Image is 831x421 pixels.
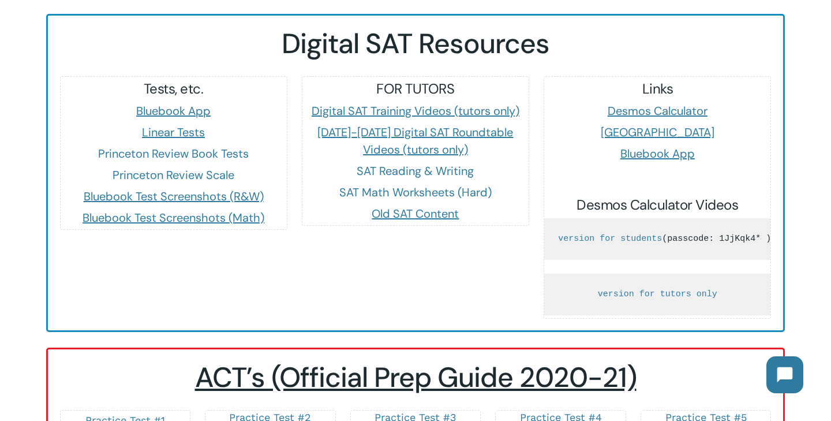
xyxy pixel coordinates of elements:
span: ACT’s (Official Prep Guide 2020-21) [195,359,637,396]
pre: (passcode: 1JjKqk4* ) [544,218,770,260]
a: Bluebook Test Screenshots (Math) [83,210,264,225]
h5: Tests, etc. [61,80,287,98]
a: Bluebook App [620,146,695,161]
a: Bluebook App [136,103,211,118]
a: [DATE]-[DATE] Digital SAT Roundtable Videos (tutors only) [317,125,513,157]
h5: FOR TUTORS [302,80,529,98]
a: Princeton Review Scale [113,167,234,182]
a: version for tutors only [598,289,717,299]
a: SAT Reading & Writing [357,163,474,178]
h2: Digital SAT Resources [59,27,772,61]
iframe: Chatbot [755,345,815,405]
h5: Desmos Calculator Videos [544,196,770,214]
a: [GEOGRAPHIC_DATA] [601,125,714,140]
a: Desmos Calculator [608,103,708,118]
a: Bluebook Test Screenshots (R&W) [84,189,264,204]
h5: Links [544,80,770,98]
a: SAT Math Worksheets (Hard) [339,185,492,200]
a: Digital SAT Training Videos (tutors only) [312,103,519,118]
a: version for students [558,234,662,244]
a: Princeton Review Book Tests [98,146,249,161]
a: Old SAT Content [372,206,459,221]
a: Linear Tests [142,125,205,140]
